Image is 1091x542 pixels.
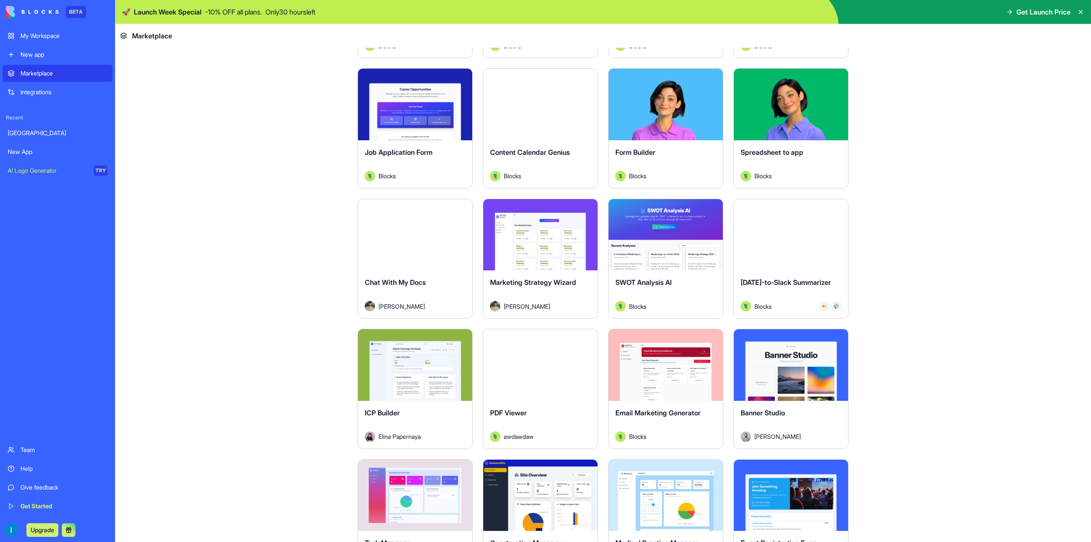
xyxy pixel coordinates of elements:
[134,7,202,17] span: Launch Week Special
[365,171,375,181] img: Avatar
[490,301,500,311] img: Avatar
[26,525,58,534] a: Upgrade
[24,5,38,18] img: Profile image for Shelly
[483,329,598,449] a: PDF ViewerAvatarawdawdaw
[754,302,772,311] span: Blocks
[7,49,140,89] div: Hey Itay 👋Welcome to Blocks 🙌 I'm here if you have any questions!Shelly • 18h ago
[834,304,839,309] img: Slack_i955cf.svg
[8,166,88,175] div: AI Logo Generator
[150,3,165,19] div: Close
[8,148,107,156] div: New App
[608,329,723,449] a: Email Marketing GeneratorAvatarBlocks
[490,278,576,287] span: Marketing Strategy Wizard
[754,432,801,441] span: [PERSON_NAME]
[741,171,751,181] img: Avatar
[490,409,527,417] span: PDF Viewer
[3,84,113,101] a: Integrations
[615,148,655,157] span: Form Builder
[3,125,113,142] a: [GEOGRAPHIC_DATA]
[20,32,107,40] div: My Workspace
[3,65,113,82] a: Marketplace
[378,432,421,441] span: Elina Papernaya
[3,460,113,477] a: Help
[40,279,47,286] button: Upload attachment
[20,502,107,510] div: Get Started
[20,464,107,473] div: Help
[741,148,803,157] span: Spreadsheet to app
[266,7,315,17] p: Only 30 hours left
[615,301,626,311] img: Avatar
[20,483,107,492] div: Give feedback
[504,302,550,311] span: [PERSON_NAME]
[132,31,172,41] span: Marketplace
[3,162,113,179] a: AI Logo GeneratorTRY
[490,432,500,442] img: Avatar
[20,69,107,78] div: Marketplace
[14,54,133,63] div: Hey Itay 👋
[504,171,521,180] span: Blocks
[741,278,831,287] span: [DATE]-to-Slack Summarizer
[66,6,86,18] div: BETA
[6,6,86,18] a: BETA
[822,304,827,309] img: Monday_mgmdm1.svg
[490,171,500,181] img: Avatar
[365,301,375,311] img: Avatar
[504,432,534,441] span: awdawdaw
[3,479,113,496] a: Give feedback
[133,3,150,20] button: Home
[7,261,163,276] textarea: Message…
[4,523,18,537] img: ACg8ocKX1H1ETx1q3Fn9GVN6IWFIMG6pLKxXrbjenzKY4teM1WLJ4Q=s96-c
[608,199,723,319] a: SWOT Analysis AIAvatarBlocks
[20,88,107,96] div: Integrations
[615,432,626,442] img: Avatar
[754,171,772,180] span: Blocks
[733,199,849,319] a: [DATE]-to-Slack SummarizerAvatarBlocks
[27,279,34,286] button: Gif picker
[358,329,473,449] a: ICP BuilderAvatarElina Papernaya
[365,278,426,287] span: Chat With My Docs
[615,409,701,417] span: Email Marketing Generator
[14,90,57,96] div: Shelly • 18h ago
[54,279,61,286] button: Start recording
[1016,7,1071,17] span: Get Launch Price
[14,67,133,84] div: Welcome to Blocks 🙌 I'm here if you have any questions!
[3,498,113,515] a: Get Started
[20,446,107,454] div: Team
[3,114,113,121] span: Recent
[26,523,58,537] button: Upgrade
[733,68,849,188] a: Spreadsheet to appAvatarBlocks
[41,4,62,11] h1: Shelly
[6,6,59,18] img: logo
[615,278,672,287] span: SWOT Analysis AI
[3,27,113,44] a: My Workspace
[358,199,473,319] a: Chat With My DocsAvatar[PERSON_NAME]
[629,302,647,311] span: Blocks
[6,3,22,20] button: go back
[629,432,647,441] span: Blocks
[378,302,425,311] span: [PERSON_NAME]
[365,148,433,157] span: Job Application Form
[741,432,751,442] img: Avatar
[615,171,626,181] img: Avatar
[3,143,113,160] a: New App
[378,171,396,180] span: Blocks
[608,68,723,188] a: Form BuilderAvatarBlocks
[41,11,58,19] p: Active
[3,46,113,63] a: New app
[8,129,107,137] div: [GEOGRAPHIC_DATA]
[490,148,570,157] span: Content Calendar Genius
[483,68,598,188] a: Content Calendar GeniusAvatarBlocks
[483,199,598,319] a: Marketing Strategy WizardAvatar[PERSON_NAME]
[741,409,785,417] span: Banner Studio
[733,329,849,449] a: Banner StudioAvatar[PERSON_NAME]
[122,7,130,17] span: 🚀
[205,7,262,17] p: - 10 % OFF all plans.
[94,165,107,176] div: TRY
[365,432,375,442] img: Avatar
[629,171,647,180] span: Blocks
[365,409,400,417] span: ICP Builder
[741,301,751,311] img: Avatar
[358,68,473,188] a: Job Application FormAvatarBlocks
[20,50,107,59] div: New app
[7,49,164,107] div: Shelly says…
